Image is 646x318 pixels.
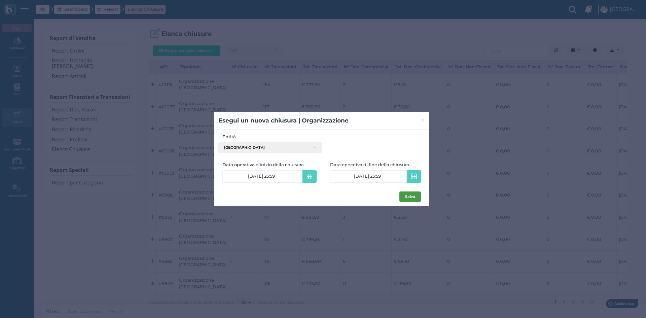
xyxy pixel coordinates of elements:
[330,162,421,168] label: Data operativa di fine della chiusura
[222,162,322,168] label: Data operativa d'inizio della chiusura
[420,116,425,125] span: ×
[218,142,322,153] button: [GEOGRAPHIC_DATA]
[224,145,311,150] div: [GEOGRAPHIC_DATA]
[218,134,322,140] label: Entità
[354,174,381,179] span: [DATE] 23:59
[20,5,44,10] span: Assistenza
[248,174,275,179] span: [DATE] 23:59
[218,117,349,124] b: Esegui un nuova chiusura | Organizzazione
[399,191,421,202] button: Salva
